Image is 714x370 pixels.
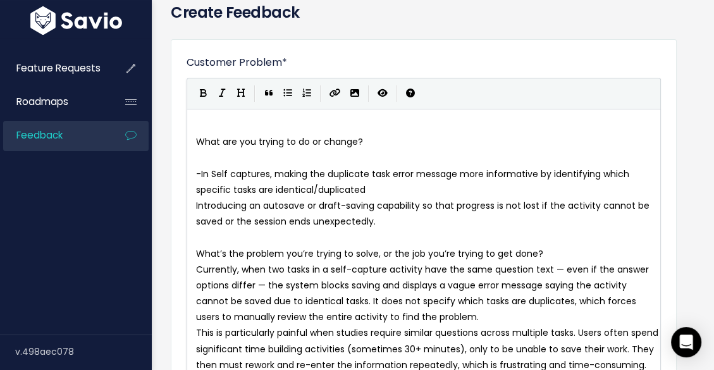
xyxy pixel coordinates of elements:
a: Roadmaps [3,87,105,116]
i: | [368,85,369,101]
a: Feature Requests [3,54,105,83]
button: Italic [212,84,231,103]
div: v.498aec078 [15,335,152,368]
label: Customer Problem [187,55,287,70]
button: Toggle Preview [373,84,392,103]
button: Create Link [325,84,345,103]
span: Roadmaps [16,95,68,108]
h4: Create Feedback [171,1,695,24]
button: Import an image [345,84,364,103]
span: What’s the problem you’re trying to solve, or the job you’re trying to get done? [196,247,543,260]
img: logo-white.9d6f32f41409.svg [27,6,125,35]
button: Heading [231,84,250,103]
button: Markdown Guide [401,84,420,103]
button: Quote [259,84,278,103]
span: What are you trying to do or change? [196,135,363,148]
i: | [396,85,397,101]
span: Currently, when two tasks in a self-capture activity have the same question text — even if the an... [196,263,651,324]
i: | [254,85,255,101]
a: Feedback [3,121,105,150]
div: Open Intercom Messenger [671,327,701,357]
span: Feature Requests [16,61,101,75]
button: Numbered List [297,84,316,103]
span: Feedback [16,128,63,142]
i: | [320,85,321,101]
button: Generic List [278,84,297,103]
span: -In Self captures, making the duplicate task error message more informative by identifying which ... [196,168,632,196]
button: Bold [194,84,212,103]
span: Introducing an autosave or draft-saving capability so that progress is not lost if the activity c... [196,199,652,228]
